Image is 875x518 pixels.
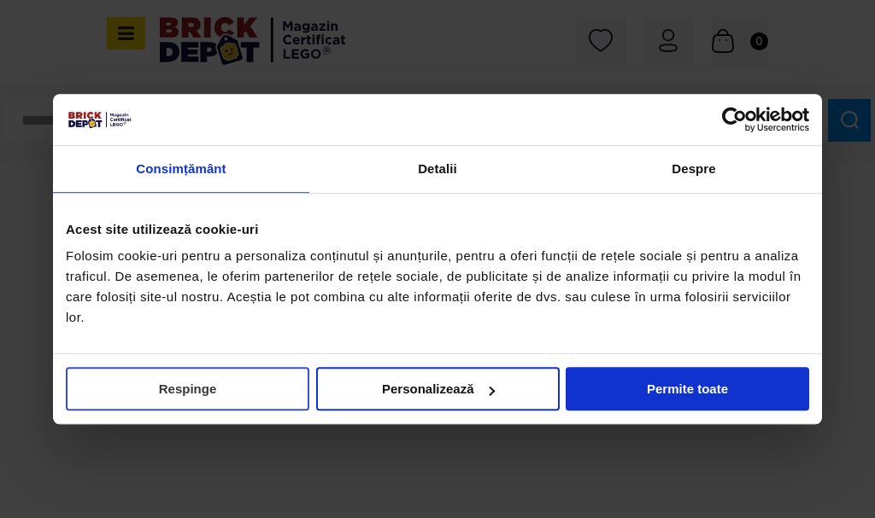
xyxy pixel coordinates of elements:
button: Respinge [66,367,309,410]
button: Personalizează [316,367,560,410]
button: Permite toate [566,367,809,410]
img: siglă [66,110,132,129]
a: Despre [566,146,822,193]
div: Acest site utilizează cookie-uri [66,219,809,240]
div: Folosim cookie-uri pentru a personaliza conținutul și anunțurile, pentru a oferi funcții de rețel... [66,246,809,328]
a: Consimțământ [53,146,309,193]
a: Detalii [309,146,566,193]
a: Usercentrics Cookiebot - opens in a new window [660,107,809,132]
